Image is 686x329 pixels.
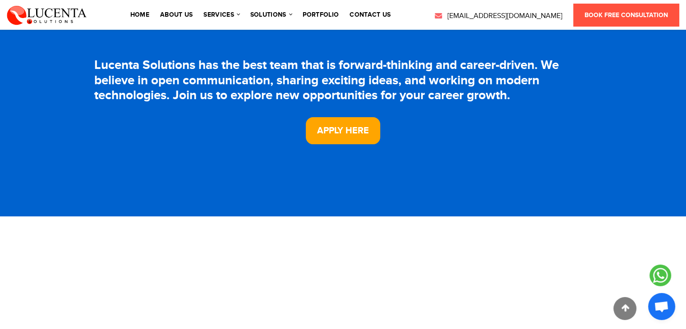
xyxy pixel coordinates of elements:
a: About Us [160,12,193,18]
a: services [203,12,239,18]
a: Book Free Consultation [573,4,679,27]
a: contact us [350,12,391,18]
a: [EMAIL_ADDRESS][DOMAIN_NAME] [434,11,562,22]
span: Book Free Consultation [585,11,668,19]
a: Home [130,12,149,18]
a: portfolio [303,12,339,18]
a: Apply Here [306,117,380,144]
img: Lucenta Solutions [7,5,87,25]
div: Open chat [648,293,675,320]
a: solutions [250,12,292,18]
h3: Lucenta Solutions has the best team that is forward-thinking and career-driven. We believe in ope... [94,58,592,104]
